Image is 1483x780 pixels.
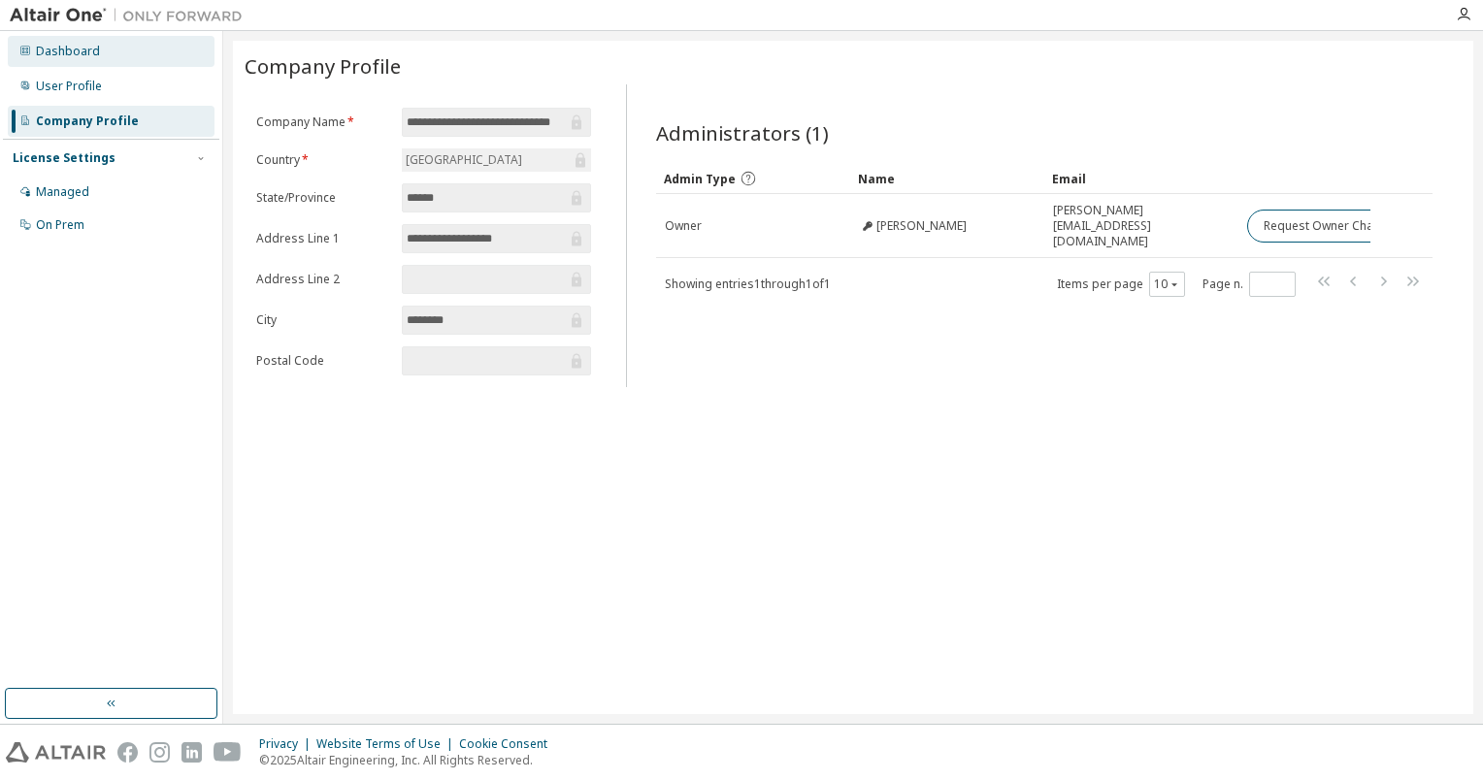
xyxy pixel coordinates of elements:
[665,276,831,292] span: Showing entries 1 through 1 of 1
[316,736,459,752] div: Website Terms of Use
[214,742,242,763] img: youtube.svg
[402,148,591,172] div: [GEOGRAPHIC_DATA]
[664,171,736,187] span: Admin Type
[256,190,390,206] label: State/Province
[1203,272,1296,297] span: Page n.
[876,218,967,234] span: [PERSON_NAME]
[1247,210,1411,243] button: Request Owner Change
[36,114,139,129] div: Company Profile
[36,79,102,94] div: User Profile
[256,353,390,369] label: Postal Code
[36,217,84,233] div: On Prem
[1053,203,1230,249] span: [PERSON_NAME][EMAIL_ADDRESS][DOMAIN_NAME]
[858,163,1037,194] div: Name
[1052,163,1231,194] div: Email
[259,736,316,752] div: Privacy
[256,152,390,168] label: Country
[256,312,390,328] label: City
[256,231,390,246] label: Address Line 1
[259,752,559,768] p: © 2025 Altair Engineering, Inc. All Rights Reserved.
[10,6,252,25] img: Altair One
[36,184,89,200] div: Managed
[36,44,100,59] div: Dashboard
[656,119,829,146] span: Administrators (1)
[665,218,702,234] span: Owner
[256,272,390,287] label: Address Line 2
[256,114,390,130] label: Company Name
[403,149,525,171] div: [GEOGRAPHIC_DATA]
[1154,276,1180,292] button: 10
[1057,272,1185,297] span: Items per page
[459,736,559,752] div: Cookie Consent
[13,150,115,166] div: License Settings
[245,52,401,80] span: Company Profile
[181,742,202,763] img: linkedin.svg
[117,742,138,763] img: facebook.svg
[6,742,106,763] img: altair_logo.svg
[149,742,170,763] img: instagram.svg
